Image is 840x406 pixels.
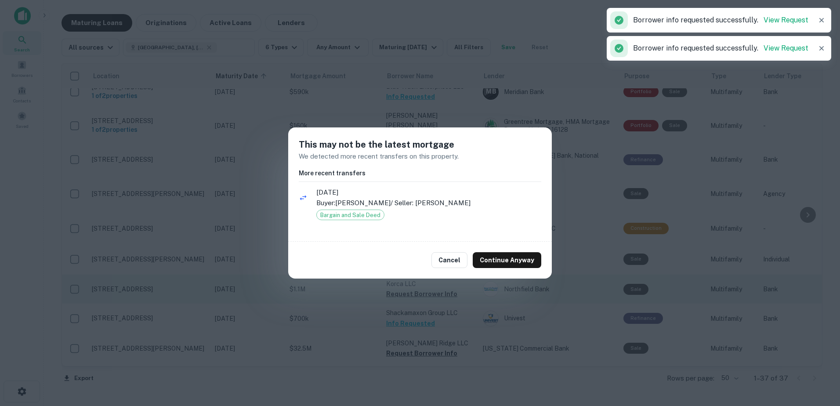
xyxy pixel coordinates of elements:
span: [DATE] [316,187,541,198]
a: View Request [764,44,808,52]
div: Bargain and Sale Deed [316,210,384,220]
p: Borrower info requested successfully. [633,15,808,25]
p: We detected more recent transfers on this property. [299,151,541,162]
h6: More recent transfers [299,168,541,178]
p: Borrower info requested successfully. [633,43,808,54]
p: Buyer: [PERSON_NAME] / Seller: [PERSON_NAME] [316,198,541,208]
h5: This may not be the latest mortgage [299,138,541,151]
a: View Request [764,16,808,24]
button: Continue Anyway [473,252,541,268]
iframe: Chat Widget [796,308,840,350]
span: Bargain and Sale Deed [317,211,384,220]
button: Cancel [431,252,467,268]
